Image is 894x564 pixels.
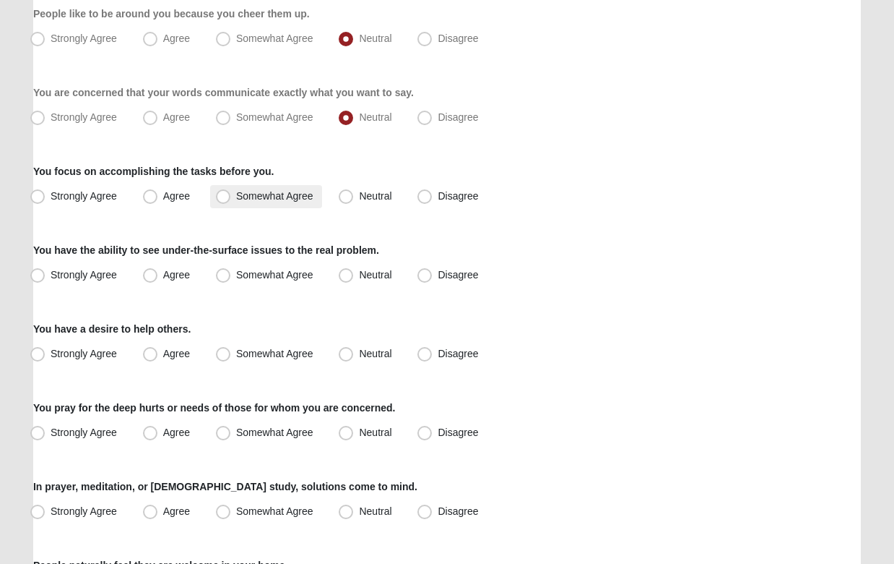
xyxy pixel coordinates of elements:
span: Neutral [359,427,391,438]
span: Agree [163,33,190,44]
span: Strongly Agree [51,190,117,202]
span: Strongly Agree [51,348,117,359]
span: Disagree [438,190,478,202]
span: Somewhat Agree [236,348,313,359]
span: Neutral [359,33,391,44]
span: Agree [163,111,190,123]
span: Disagree [438,269,478,281]
span: Somewhat Agree [236,505,313,517]
span: Agree [163,505,190,517]
span: Disagree [438,33,478,44]
span: Agree [163,348,190,359]
label: You have a desire to help others. [33,322,191,336]
span: Agree [163,427,190,438]
span: Strongly Agree [51,111,117,123]
label: You are concerned that your words communicate exactly what you want to say. [33,85,414,100]
span: Strongly Agree [51,33,117,44]
span: Neutral [359,269,391,281]
span: Strongly Agree [51,427,117,438]
label: You focus on accomplishing the tasks before you. [33,164,274,179]
label: You pray for the deep hurts or needs of those for whom you are concerned. [33,401,395,415]
span: Somewhat Agree [236,269,313,281]
span: Somewhat Agree [236,427,313,438]
span: Somewhat Agree [236,111,313,123]
label: You have the ability to see under-the-surface issues to the real problem. [33,243,379,257]
span: Somewhat Agree [236,190,313,202]
span: Neutral [359,190,391,202]
span: Neutral [359,505,391,517]
label: People like to be around you because you cheer them up. [33,7,310,21]
span: Disagree [438,505,478,517]
label: In prayer, meditation, or [DEMOGRAPHIC_DATA] study, solutions come to mind. [33,479,417,494]
span: Agree [163,190,190,202]
span: Disagree [438,427,478,438]
span: Strongly Agree [51,505,117,517]
span: Disagree [438,111,478,123]
span: Disagree [438,348,478,359]
span: Strongly Agree [51,269,117,281]
span: Somewhat Agree [236,33,313,44]
span: Neutral [359,111,391,123]
span: Neutral [359,348,391,359]
span: Agree [163,269,190,281]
